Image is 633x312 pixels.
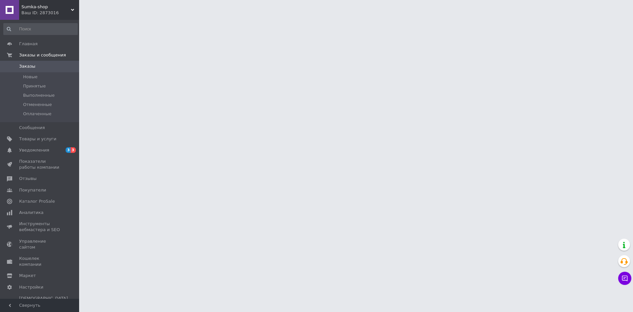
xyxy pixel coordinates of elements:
[19,147,49,153] span: Уведомления
[19,41,38,47] span: Главная
[19,238,61,250] span: Управление сайтом
[618,272,631,285] button: Чат с покупателем
[3,23,78,35] input: Поиск
[21,4,71,10] span: Sumka-shop
[19,256,61,267] span: Кошелек компании
[23,74,38,80] span: Новые
[19,125,45,131] span: Сообщения
[19,158,61,170] span: Показатели работы компании
[66,147,71,153] span: 3
[21,10,79,16] div: Ваш ID: 2873016
[23,102,52,108] span: Отмененные
[19,221,61,233] span: Инструменты вебмастера и SEO
[19,176,37,182] span: Отзывы
[19,210,44,216] span: Аналитика
[19,198,55,204] span: Каталог ProSale
[19,273,36,279] span: Маркет
[71,147,76,153] span: 3
[23,92,55,98] span: Выполненные
[19,52,66,58] span: Заказы и сообщения
[19,187,46,193] span: Покупатели
[19,136,56,142] span: Товары и услуги
[23,83,46,89] span: Принятые
[23,111,51,117] span: Оплаченные
[19,63,35,69] span: Заказы
[19,284,43,290] span: Настройки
